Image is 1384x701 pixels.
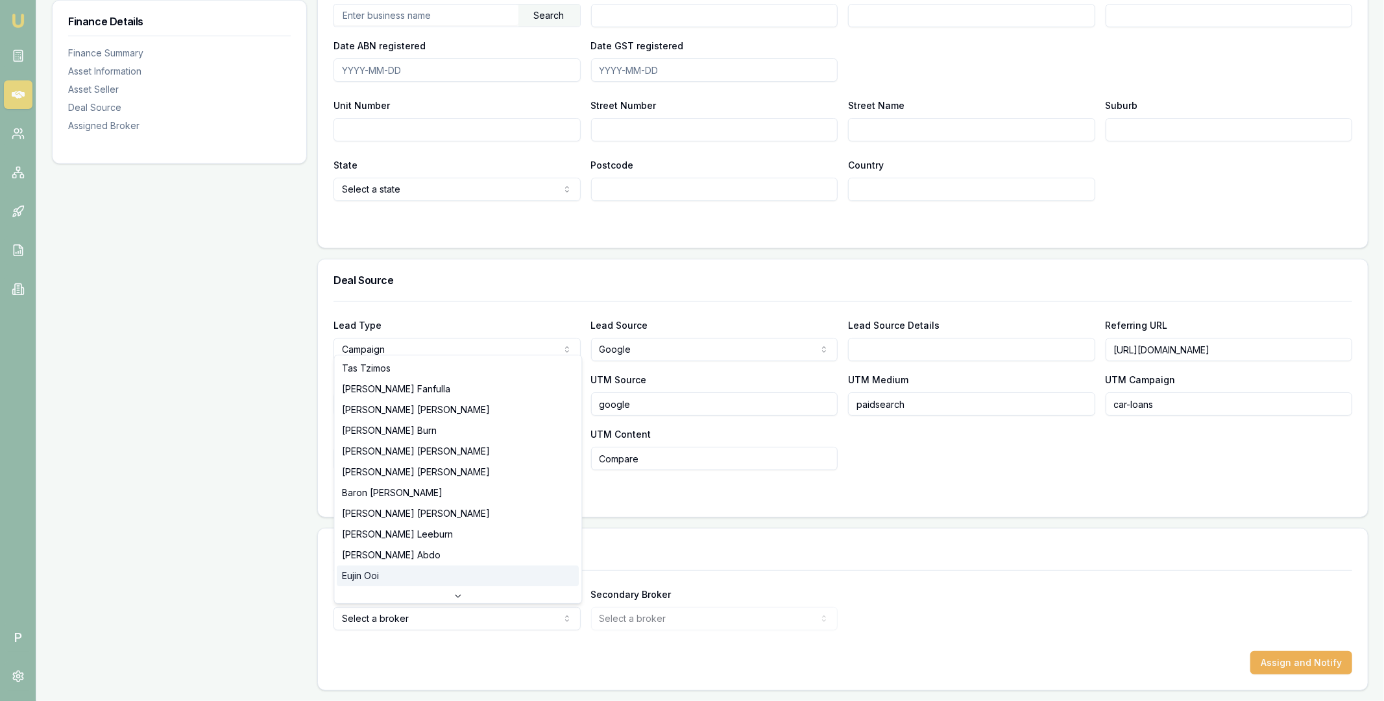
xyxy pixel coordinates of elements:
[342,549,441,562] span: [PERSON_NAME] Abdo
[342,507,490,520] span: [PERSON_NAME] [PERSON_NAME]
[342,486,443,499] span: Baron [PERSON_NAME]
[342,569,379,582] span: Eujin Ooi
[342,445,490,458] span: [PERSON_NAME] [PERSON_NAME]
[342,403,490,416] span: [PERSON_NAME] [PERSON_NAME]
[342,362,391,375] span: Tas Tzimos
[342,424,437,437] span: [PERSON_NAME] Burn
[342,528,453,541] span: [PERSON_NAME] Leeburn
[342,383,450,396] span: [PERSON_NAME] Fanfulla
[342,466,490,479] span: [PERSON_NAME] [PERSON_NAME]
